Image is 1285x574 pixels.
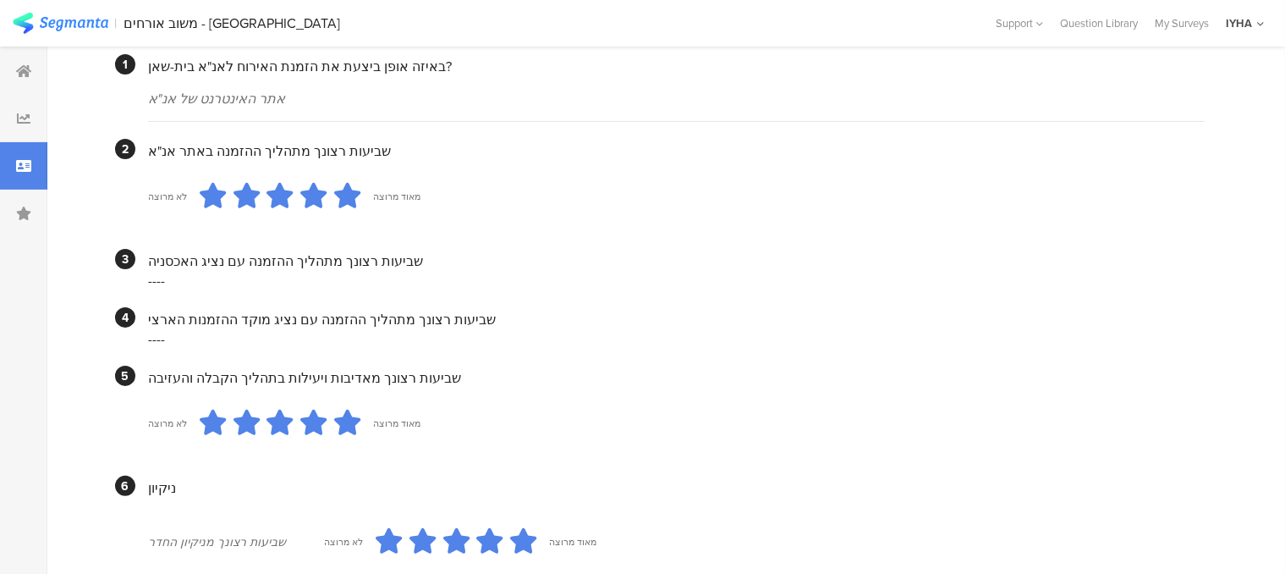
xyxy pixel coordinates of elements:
[148,141,1205,161] div: שביעות רצונך מתהליך ההזמנה באתר אנ"א
[1226,15,1252,31] div: IYHA
[373,190,420,203] div: מאוד מרוצה
[115,139,135,159] div: 2
[549,535,596,549] div: מאוד מרוצה
[148,368,1205,388] div: שביעות רצונך מאדיבות ויעילות בתהליך הקבלה והעזיבה
[115,307,135,328] div: 4
[124,15,341,31] div: משוב אורחים - [GEOGRAPHIC_DATA]
[373,417,420,430] div: מאוד מרוצה
[148,271,1205,290] div: ----
[115,366,135,386] div: 5
[324,535,363,549] div: לא מרוצה
[148,190,187,203] div: לא מרוצה
[115,249,135,269] div: 3
[148,57,1205,76] div: באיזה אופן ביצעת את הזמנת האירוח לאנ"א בית-שאן?
[1052,15,1146,31] a: Question Library
[996,10,1043,36] div: Support
[148,251,1205,271] div: שביעות רצונך מתהליך ההזמנה עם נציג האכסניה
[148,310,1205,329] div: שביעות רצונך מתהליך ההזמנה עם נציג מוקד ההזמנות הארצי
[1146,15,1217,31] a: My Surveys
[148,329,1205,349] div: ----
[115,54,135,75] div: 1
[115,476,135,496] div: 6
[148,533,324,551] div: שביעות רצונך מניקיון החדר
[13,13,108,34] img: segmanta logo
[115,14,118,33] div: |
[148,89,1205,108] div: אתר האינטרנט של אנ"א
[148,478,1205,498] div: ניקיון
[148,417,187,430] div: לא מרוצה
